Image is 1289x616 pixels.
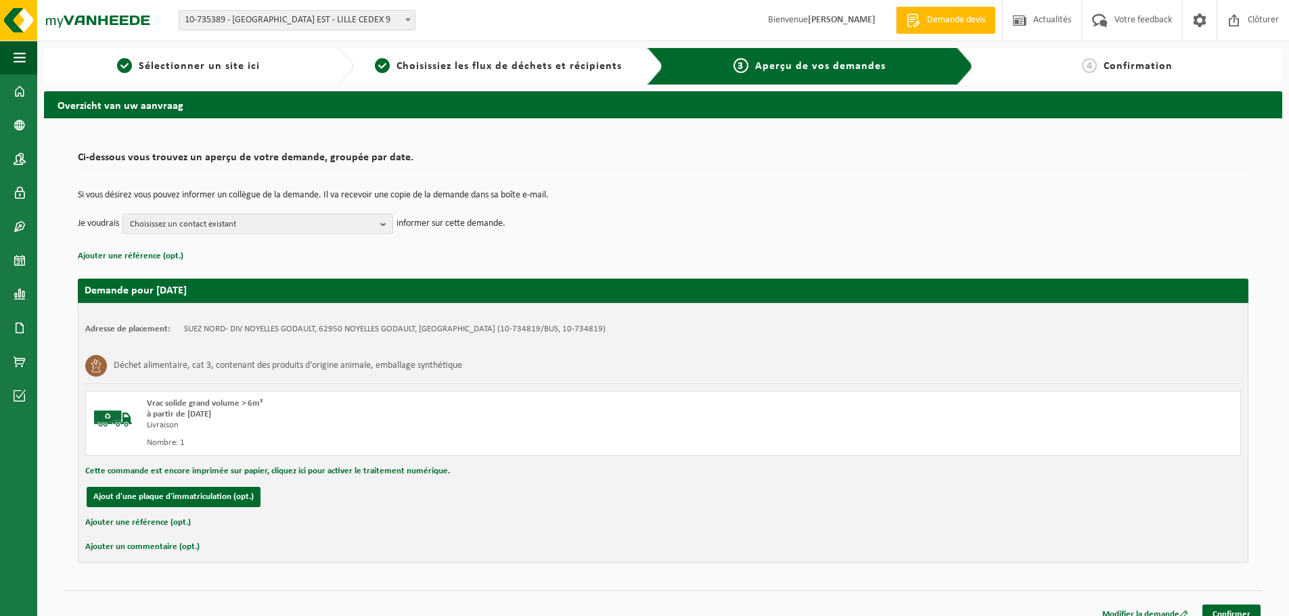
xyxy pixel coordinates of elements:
[147,410,211,419] strong: à partir de [DATE]
[179,10,415,30] span: 10-735389 - SUEZ RV NORD EST - LILLE CEDEX 9
[733,58,748,73] span: 3
[78,191,1248,200] p: Si vous désirez vous pouvez informer un collègue de la demande. Il va recevoir une copie de la de...
[114,355,462,377] h3: Déchet alimentaire, cat 3, contenant des produits d'origine animale, emballage synthétique
[85,285,187,296] strong: Demande pour [DATE]
[361,58,637,74] a: 2Choisissiez les flux de déchets et récipients
[87,487,261,507] button: Ajout d'une plaque d'immatriculation (opt.)
[122,214,393,234] button: Choisissez un contact existant
[117,58,132,73] span: 1
[375,58,390,73] span: 2
[85,514,191,531] button: Ajouter une référence (opt.)
[179,11,415,30] span: 10-735389 - SUEZ RV NORD EST - LILLE CEDEX 9
[85,325,171,333] strong: Adresse de placement:
[397,61,622,72] span: Choisissiez les flux de déchets et récipients
[924,14,989,27] span: Demande devis
[44,91,1282,118] h2: Overzicht van uw aanvraag
[78,214,119,234] p: Je voudrais
[184,324,606,335] td: SUEZ NORD- DIV NOYELLES GODAULT, 62950 NOYELLES GODAULT, [GEOGRAPHIC_DATA] (10-734819/BUS, 10-734...
[397,214,505,234] p: informer sur cette demande.
[1082,58,1097,73] span: 4
[51,58,327,74] a: 1Sélectionner un site ici
[147,399,263,408] span: Vrac solide grand volume > 6m³
[147,437,717,448] div: Nombre: 1
[755,61,886,72] span: Aperçu de vos demandes
[147,420,717,431] div: Livraison
[85,463,450,480] button: Cette commande est encore imprimée sur papier, cliquez ici pour activer le traitement numérique.
[85,538,200,556] button: Ajouter un commentaire (opt.)
[78,152,1248,170] h2: Ci-dessous vous trouvez un aperçu de votre demande, groupée par date.
[808,15,876,25] strong: [PERSON_NAME]
[130,214,375,235] span: Choisissez un contact existant
[896,7,995,34] a: Demande devis
[139,61,260,72] span: Sélectionner un site ici
[93,398,133,439] img: BL-SO-LV.png
[78,247,183,265] button: Ajouter une référence (opt.)
[1104,61,1173,72] span: Confirmation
